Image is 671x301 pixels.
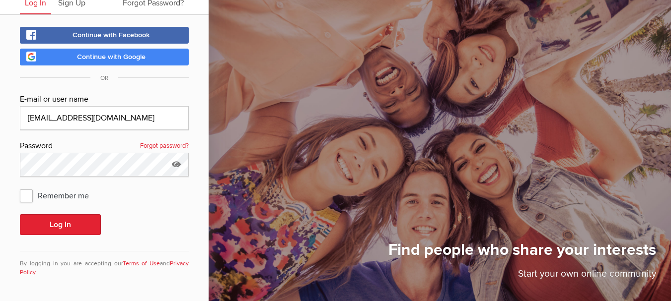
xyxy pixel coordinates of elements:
input: Email@address.com [20,106,189,130]
span: Remember me [20,186,99,204]
span: Continue with Google [77,53,146,61]
a: Forgot password? [140,140,189,153]
a: Terms of Use [123,260,160,267]
p: Start your own online community [388,267,656,286]
div: Password [20,140,189,153]
div: E-mail or user name [20,93,189,106]
a: Continue with Facebook [20,27,189,44]
div: By logging in you are accepting our and [20,251,189,277]
button: Log In [20,214,101,235]
span: OR [90,74,118,82]
h1: Find people who share your interests [388,240,656,267]
a: Continue with Google [20,49,189,65]
span: Continue with Facebook [73,31,150,39]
